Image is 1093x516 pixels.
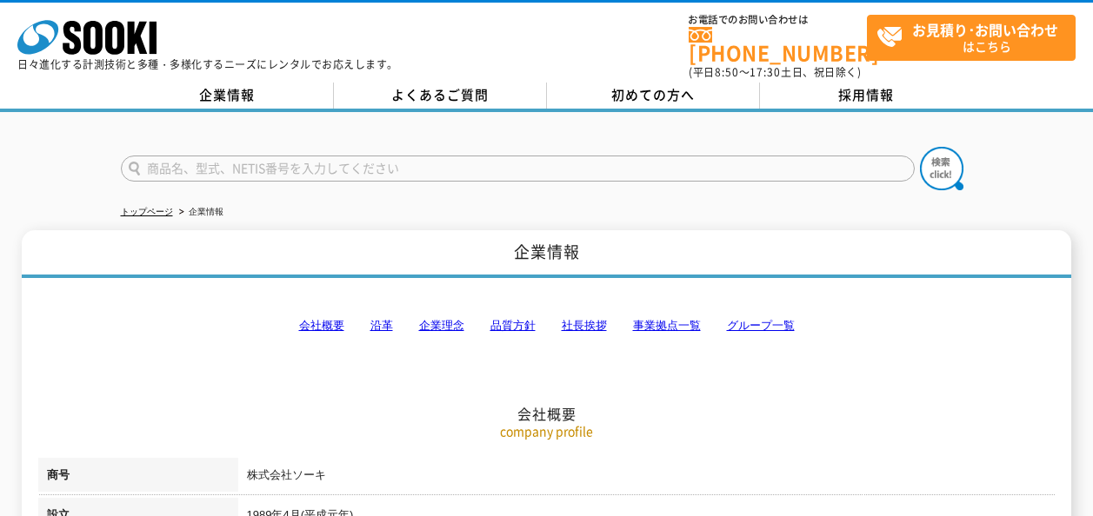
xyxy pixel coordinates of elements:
a: 社長挨拶 [562,319,607,332]
a: [PHONE_NUMBER] [689,27,867,63]
a: 品質方針 [490,319,536,332]
span: お電話でのお問い合わせは [689,15,867,25]
td: 株式会社ソーキ [238,458,1056,498]
a: グループ一覧 [727,319,795,332]
img: btn_search.png [920,147,963,190]
th: 商号 [38,458,238,498]
a: 企業情報 [121,83,334,109]
a: 沿革 [370,319,393,332]
p: company profile [38,422,1056,440]
a: 初めての方へ [547,83,760,109]
span: はこちら [876,16,1075,59]
input: 商品名、型式、NETIS番号を入力してください [121,155,915,182]
span: 17:30 [750,64,781,80]
a: 事業拠点一覧 [633,319,701,332]
a: 企業理念 [419,319,464,332]
h2: 会社概要 [38,231,1056,423]
a: 会社概要 [299,319,344,332]
a: トップページ [121,207,173,216]
a: よくあるご質問 [334,83,547,109]
p: 日々進化する計測技術と多種・多様化するニーズにレンタルでお応えします。 [17,59,398,69]
span: (平日 ～ 土日、祝日除く) [689,64,861,80]
span: 8:50 [715,64,739,80]
strong: お見積り･お問い合わせ [912,19,1058,40]
li: 企業情報 [176,203,223,222]
a: お見積り･お問い合わせはこちら [867,15,1076,61]
span: 初めての方へ [611,85,695,104]
h1: 企業情報 [22,230,1071,278]
a: 採用情報 [760,83,973,109]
